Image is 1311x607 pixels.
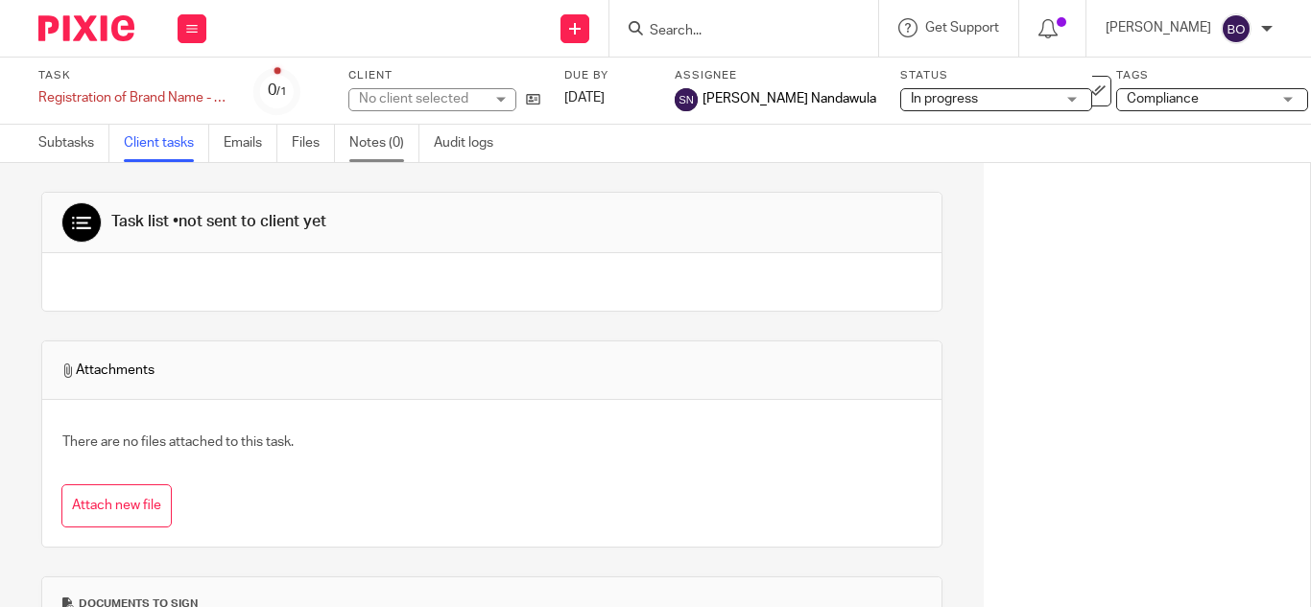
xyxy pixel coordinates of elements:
div: Registration of Brand Name - KII-Impact [38,88,230,107]
img: Sylivia Nandawula [675,88,698,111]
a: Client tasks [124,125,209,162]
a: Subtasks [38,125,109,162]
a: Audit logs [434,125,508,162]
img: Pixie [38,15,134,41]
i: Open client page [526,92,540,106]
p: [PERSON_NAME] [1106,18,1211,37]
img: svg%3E [1221,13,1251,44]
small: /1 [276,86,287,97]
span: In progress [911,92,978,105]
span: [PERSON_NAME] Nandawula [703,89,876,108]
a: Emails [224,125,277,162]
label: Assignee [675,68,876,83]
span: There are no files attached to this task. [62,435,294,449]
div: No client selected [359,89,484,108]
label: Client [348,68,540,83]
span: Compliance [1127,92,1199,105]
span: Get Support [925,21,999,35]
span: Attachments [61,361,155,380]
label: Task [38,68,230,83]
span: [DATE] [564,91,605,105]
label: Due by [564,68,651,83]
input: Search [648,23,821,40]
label: Status [900,68,1092,83]
a: Notes (0) [349,125,419,162]
label: Tags [1116,68,1308,83]
div: Task list • [111,212,326,232]
div: 0 [268,80,287,102]
a: Files [292,125,335,162]
button: Attach new file [61,484,172,527]
span: not sent to client yet [179,214,326,229]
